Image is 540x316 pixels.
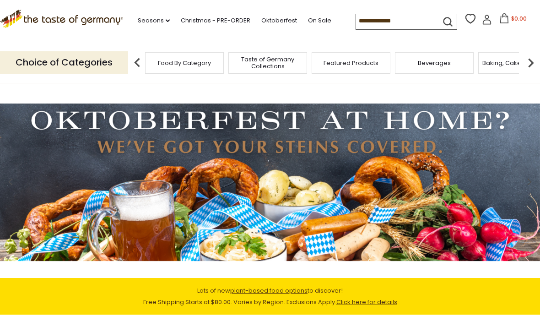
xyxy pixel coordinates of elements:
a: Christmas - PRE-ORDER [181,16,250,26]
a: Click here for details [336,298,397,306]
img: previous arrow [128,54,146,72]
a: Beverages [418,60,451,66]
a: On Sale [308,16,331,26]
a: Food By Category [158,60,211,66]
button: $0.00 [494,13,533,27]
span: $0.00 [511,15,527,22]
a: Oktoberfest [261,16,297,26]
a: Seasons [138,16,170,26]
span: Lots of new to discover! Free Shipping Starts at $80.00. Varies by Region. Exclusions Apply. [143,286,397,306]
a: plant-based food options [230,286,308,295]
img: next arrow [522,54,540,72]
a: Taste of Germany Collections [231,56,304,70]
a: Featured Products [324,60,378,66]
